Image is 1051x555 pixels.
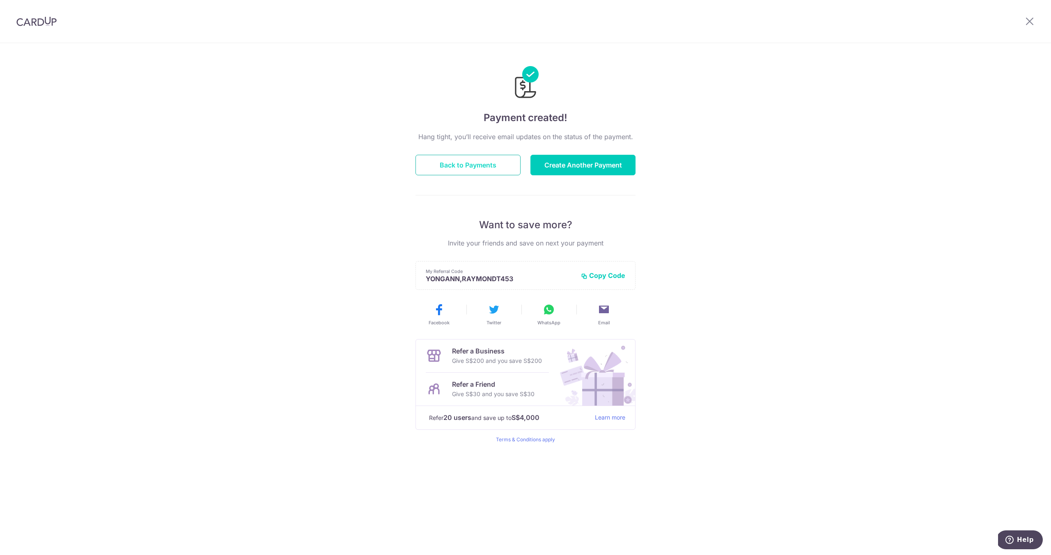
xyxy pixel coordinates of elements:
p: Hang tight, you’ll receive email updates on the status of the payment. [415,132,636,142]
button: Back to Payments [415,155,521,175]
iframe: Opens a widget where you can find more information [998,530,1043,551]
img: CardUp [16,16,57,26]
img: Refer [552,339,635,406]
span: Facebook [429,319,450,326]
button: Create Another Payment [530,155,636,175]
span: Email [598,319,610,326]
p: Invite your friends and save on next your payment [415,238,636,248]
a: Learn more [595,413,625,423]
strong: 20 users [443,413,471,422]
p: Give S$200 and you save S$200 [452,356,542,366]
h4: Payment created! [415,110,636,125]
button: Facebook [415,303,463,326]
p: Refer a Business [452,346,542,356]
img: Payments [512,66,539,101]
button: Copy Code [581,271,625,280]
button: WhatsApp [525,303,573,326]
p: Refer a Friend [452,379,535,389]
strong: S$4,000 [512,413,539,422]
a: Terms & Conditions apply [496,436,555,443]
p: Give S$30 and you save S$30 [452,389,535,399]
span: WhatsApp [537,319,560,326]
p: Want to save more? [415,218,636,232]
button: Twitter [470,303,518,326]
p: My Referral Code [426,268,574,275]
p: Refer and save up to [429,413,588,423]
p: YONGANN,RAYMONDT453 [426,275,574,283]
span: Twitter [486,319,501,326]
button: Email [580,303,628,326]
